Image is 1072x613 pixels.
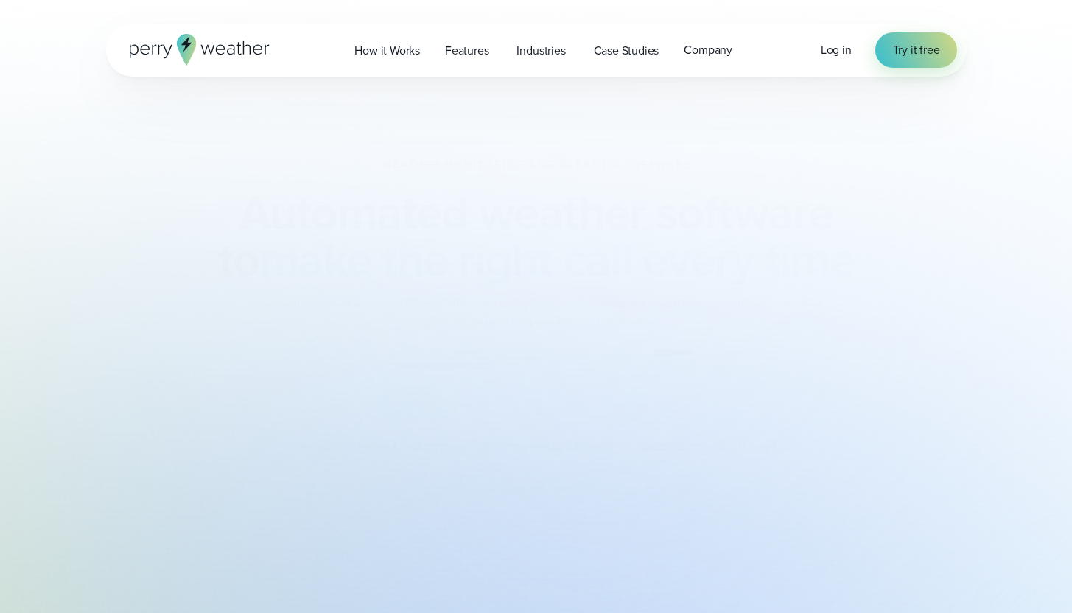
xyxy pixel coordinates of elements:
[684,41,732,59] span: Company
[893,41,940,59] span: Try it free
[342,35,432,66] a: How it Works
[354,42,420,60] span: How it Works
[821,41,852,59] a: Log in
[581,35,672,66] a: Case Studies
[875,32,958,68] a: Try it free
[445,42,488,60] span: Features
[821,41,852,58] span: Log in
[516,42,565,60] span: Industries
[594,42,659,60] span: Case Studies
